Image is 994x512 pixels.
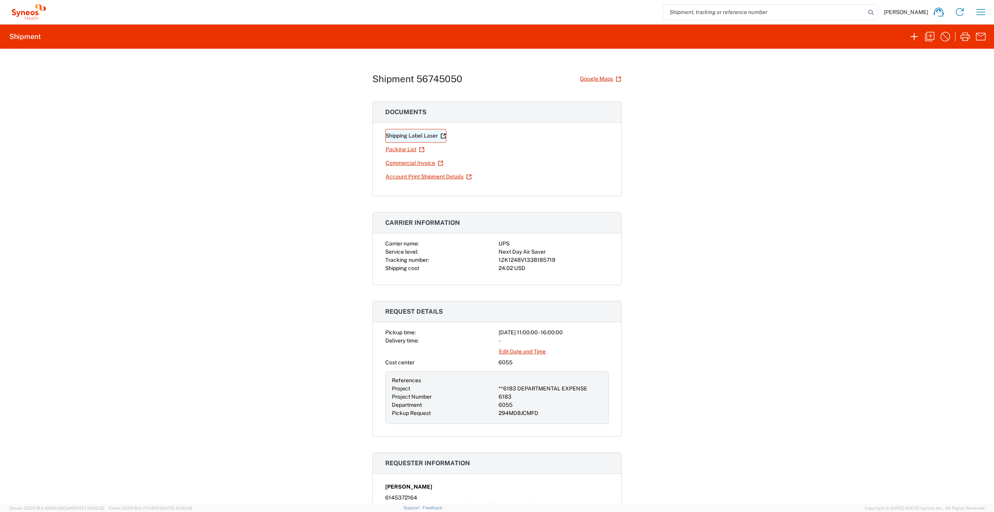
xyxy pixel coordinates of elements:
div: 1ZK1248V1338185719 [499,256,609,264]
div: Project [392,385,495,393]
a: Shipping Label Laser [385,129,446,143]
a: Packing List [385,143,425,156]
span: [DATE] 10:20:09 [161,506,192,510]
div: - [499,337,609,345]
span: [DATE] 09:50:32 [72,506,105,510]
span: Cost center [385,359,414,365]
span: Carrier information [385,219,460,226]
span: [PERSON_NAME] [385,483,432,491]
div: [DATE] 11:00:00 - 16:00:00 [499,328,609,337]
a: Google Maps [580,72,622,86]
span: Server: 2025.18.0-659fc4323ef [9,506,105,510]
div: 294MD8JCMFD [499,409,602,417]
div: Next Day Air Saver [499,248,609,256]
a: Support [404,505,423,510]
div: Pickup Request [392,409,495,417]
div: 24.02 USD [499,264,609,272]
a: Account Print Shipment Details [385,170,472,184]
div: 6145372164 [385,494,609,502]
span: Requester information [385,459,470,467]
span: Client: 2025.18.0-27d3021 [108,506,192,510]
div: 6055 [499,401,602,409]
span: Copyright © [DATE]-[DATE] Agistix Inc., All Rights Reserved [865,505,985,512]
span: Delivery time: [385,337,419,344]
span: Request details [385,308,443,315]
div: 6183 [499,393,602,401]
div: Department [392,401,495,409]
div: **6183 DEPARTMENTAL EXPENSE [499,385,602,393]
div: 6055 [499,358,609,367]
input: Shipment, tracking or reference number [664,5,865,19]
a: Feedback [423,505,442,510]
span: Shipping cost [385,265,419,271]
span: Tracking number: [385,257,429,263]
div: [PERSON_NAME][EMAIL_ADDRESS][PERSON_NAME][DOMAIN_NAME] [385,502,609,510]
div: Project Number [392,393,495,401]
a: Commercial Invoice [385,156,444,170]
span: Pickup time: [385,329,416,335]
h1: Shipment 56745050 [372,73,462,85]
a: Edit Date and Time [499,345,546,358]
div: UPS [499,240,609,248]
span: Carrier name: [385,240,419,247]
h2: Shipment [9,32,41,41]
span: Documents [385,108,427,116]
span: Service level: [385,249,418,255]
span: References [392,377,421,383]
